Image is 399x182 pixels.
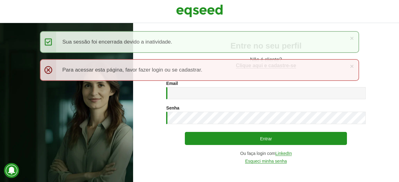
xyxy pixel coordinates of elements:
[166,106,179,110] label: Senha
[40,59,359,81] div: Para acessar esta página, favor fazer login ou se cadastrar.
[350,63,354,69] a: ×
[40,31,359,53] div: Sua sessão foi encerrada devido a inatividade.
[275,151,292,156] a: LinkedIn
[245,159,287,164] a: Esqueci minha senha
[185,132,347,145] button: Entrar
[176,3,223,19] img: EqSeed Logo
[350,35,354,41] a: ×
[166,151,366,156] div: Ou faça login com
